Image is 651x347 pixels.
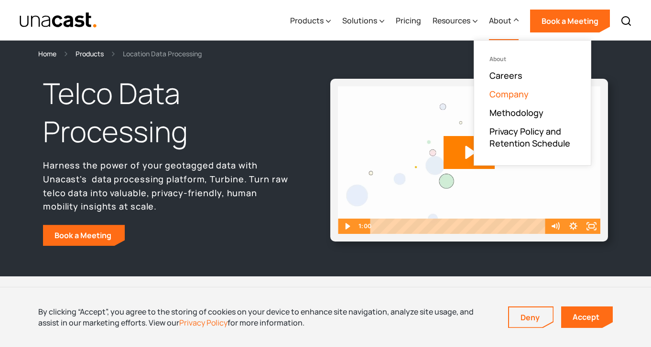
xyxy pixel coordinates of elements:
div: Products [290,1,331,41]
button: Show settings menu [564,219,582,234]
div: About [489,56,575,63]
a: Deny [509,307,553,327]
div: About [489,15,511,26]
button: Play Video [338,219,356,234]
a: Accept [561,306,613,328]
a: Book a Meeting [530,10,610,32]
a: Home [38,48,56,59]
div: Playbar [377,219,542,234]
img: Unacast text logo [19,12,97,29]
div: Solutions [342,1,384,41]
button: Play Video: Unacast_Scale_Final [444,136,495,169]
a: Privacy Policy and Retention Schedule [489,126,575,149]
div: Resources [433,15,470,26]
nav: About [474,40,591,166]
div: By clicking “Accept”, you agree to the storing of cookies on your device to enhance site navigati... [38,306,494,328]
p: Harness the power of your geotagged data with Unacast's data processing platform, Turbine. Turn r... [43,158,295,213]
a: Pricing [396,1,421,41]
a: Methodology [489,107,543,118]
img: Search icon [620,15,632,27]
div: Products [290,15,324,26]
a: home [19,12,97,29]
a: Privacy Policy [179,317,228,328]
a: Products [76,48,104,59]
a: Careers [489,70,522,81]
img: Video Thumbnail [338,86,600,234]
div: About [489,1,519,41]
button: Mute [546,219,564,234]
div: Solutions [342,15,377,26]
a: Book a Meeting [43,225,125,246]
a: Company [489,88,529,100]
button: Fullscreen [582,219,600,234]
div: Resources [433,1,477,41]
div: Location Data Processing [123,48,202,59]
h1: Telco Data Processing [43,74,295,151]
